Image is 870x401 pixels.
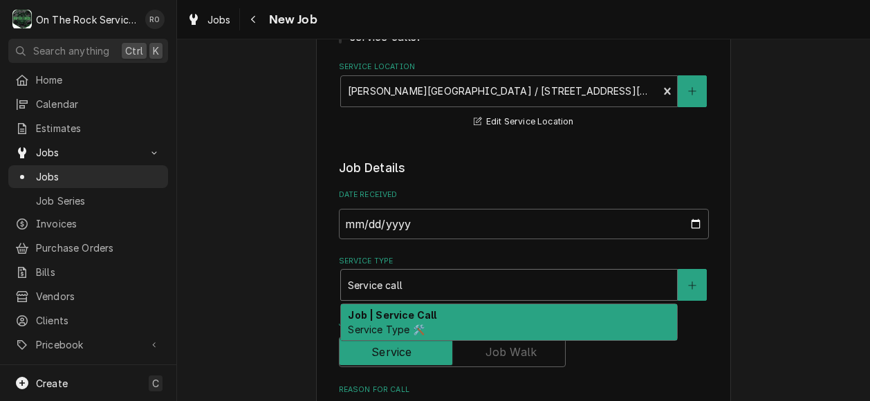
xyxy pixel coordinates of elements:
[181,8,237,31] a: Jobs
[243,8,265,30] button: Navigate back
[36,313,161,328] span: Clients
[688,281,696,290] svg: Create New Service
[339,318,709,329] label: Job Type
[152,376,159,391] span: C
[36,241,161,255] span: Purchase Orders
[8,236,168,259] a: Purchase Orders
[36,363,161,377] span: Reports
[8,39,168,63] button: Search anythingCtrlK
[8,285,168,308] a: Vendors
[36,73,161,87] span: Home
[339,62,709,130] div: Service Location
[8,309,168,332] a: Clients
[8,93,168,115] a: Calendar
[36,337,140,352] span: Pricebook
[348,324,424,335] span: Service Type 🛠️
[125,44,143,58] span: Ctrl
[265,10,317,29] span: New Job
[678,75,707,107] button: Create New Location
[36,145,140,160] span: Jobs
[33,44,109,58] span: Search anything
[36,216,161,231] span: Invoices
[36,289,161,304] span: Vendors
[339,62,709,73] label: Service Location
[8,141,168,164] a: Go to Jobs
[8,333,168,356] a: Go to Pricebook
[339,209,709,239] input: yyyy-mm-dd
[8,68,168,91] a: Home
[153,44,159,58] span: K
[207,12,231,27] span: Jobs
[339,189,709,200] label: Date Received
[348,309,436,321] strong: Job | Service Call
[36,265,161,279] span: Bills
[8,261,168,283] a: Bills
[145,10,165,29] div: Rich Ortega's Avatar
[36,169,161,184] span: Jobs
[36,12,138,27] div: On The Rock Services
[8,212,168,235] a: Invoices
[12,10,32,29] div: O
[339,256,709,301] div: Service Type
[339,256,709,267] label: Service Type
[678,269,707,301] button: Create New Service
[8,165,168,188] a: Jobs
[12,10,32,29] div: On The Rock Services's Avatar
[145,10,165,29] div: RO
[36,194,161,208] span: Job Series
[339,159,709,177] legend: Job Details
[8,189,168,212] a: Job Series
[339,384,709,395] label: Reason For Call
[688,86,696,96] svg: Create New Location
[36,377,68,389] span: Create
[472,113,576,131] button: Edit Service Location
[339,318,709,367] div: Job Type
[36,97,161,111] span: Calendar
[36,121,161,136] span: Estimates
[8,359,168,382] a: Reports
[339,189,709,239] div: Date Received
[8,117,168,140] a: Estimates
